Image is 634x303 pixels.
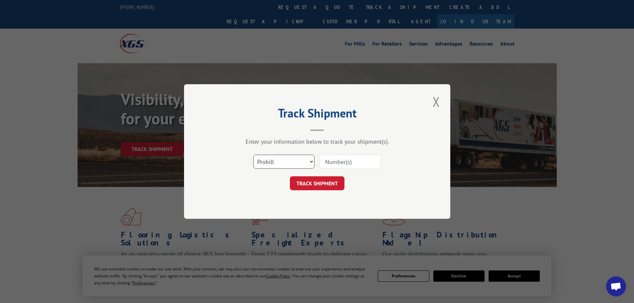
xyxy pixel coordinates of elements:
[217,138,417,145] div: Enter your information below to track your shipment(s).
[606,276,626,296] a: Open chat
[319,155,381,169] input: Number(s)
[431,92,442,111] button: Close modal
[290,176,344,190] button: TRACK SHIPMENT
[217,108,417,121] h2: Track Shipment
